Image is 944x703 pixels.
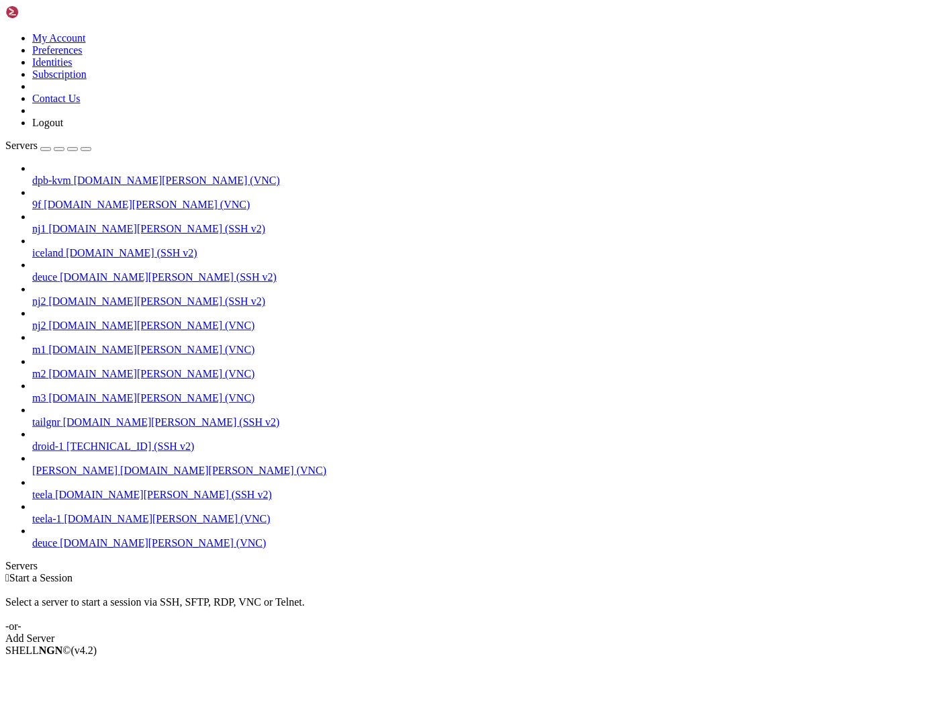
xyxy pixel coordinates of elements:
a: teela [DOMAIN_NAME][PERSON_NAME] (SSH v2) [32,489,939,501]
a: m3 [DOMAIN_NAME][PERSON_NAME] (VNC) [32,392,939,404]
a: nj1 [DOMAIN_NAME][PERSON_NAME] (SSH v2) [32,223,939,235]
a: deuce [DOMAIN_NAME][PERSON_NAME] (SSH v2) [32,271,939,283]
a: dpb-kvm [DOMAIN_NAME][PERSON_NAME] (VNC) [32,175,939,187]
span: Start a Session [9,572,73,583]
span: deuce [32,271,57,283]
a: Servers [5,140,91,151]
span:  [5,572,9,583]
li: droid-1 [TECHNICAL_ID] (SSH v2) [32,428,939,453]
li: iceland [DOMAIN_NAME] (SSH v2) [32,235,939,259]
li: [PERSON_NAME] [DOMAIN_NAME][PERSON_NAME] (VNC) [32,453,939,477]
li: m1 [DOMAIN_NAME][PERSON_NAME] (VNC) [32,332,939,356]
span: nj2 [32,320,46,331]
span: [TECHNICAL_ID] (SSH v2) [66,440,194,452]
a: [PERSON_NAME] [DOMAIN_NAME][PERSON_NAME] (VNC) [32,465,939,477]
a: 9f [DOMAIN_NAME][PERSON_NAME] (VNC) [32,199,939,211]
img: Shellngn [5,5,83,19]
span: [PERSON_NAME] [32,465,117,476]
div: Servers [5,560,939,572]
span: Servers [5,140,38,151]
span: [DOMAIN_NAME][PERSON_NAME] (VNC) [120,465,326,476]
li: tailgnr [DOMAIN_NAME][PERSON_NAME] (SSH v2) [32,404,939,428]
span: iceland [32,247,63,259]
span: m3 [32,392,46,404]
div: Select a server to start a session via SSH, SFTP, RDP, VNC or Telnet. -or- [5,584,939,632]
span: [DOMAIN_NAME][PERSON_NAME] (VNC) [60,537,266,549]
span: [DOMAIN_NAME][PERSON_NAME] (VNC) [48,320,254,331]
span: [DOMAIN_NAME][PERSON_NAME] (VNC) [48,368,254,379]
a: droid-1 [TECHNICAL_ID] (SSH v2) [32,440,939,453]
span: [DOMAIN_NAME][PERSON_NAME] (SSH v2) [48,295,265,307]
span: teela [32,489,52,500]
a: m1 [DOMAIN_NAME][PERSON_NAME] (VNC) [32,344,939,356]
span: [DOMAIN_NAME][PERSON_NAME] (SSH v2) [55,489,272,500]
li: dpb-kvm [DOMAIN_NAME][PERSON_NAME] (VNC) [32,162,939,187]
span: dpb-kvm [32,175,71,186]
a: nj2 [DOMAIN_NAME][PERSON_NAME] (VNC) [32,320,939,332]
li: teela-1 [DOMAIN_NAME][PERSON_NAME] (VNC) [32,501,939,525]
span: deuce [32,537,57,549]
a: m2 [DOMAIN_NAME][PERSON_NAME] (VNC) [32,368,939,380]
li: teela [DOMAIN_NAME][PERSON_NAME] (SSH v2) [32,477,939,501]
span: nj1 [32,223,46,234]
span: droid-1 [32,440,64,452]
a: My Account [32,32,86,44]
li: nj1 [DOMAIN_NAME][PERSON_NAME] (SSH v2) [32,211,939,235]
span: 4.2.0 [71,645,97,656]
a: Subscription [32,68,87,80]
span: m1 [32,344,46,355]
a: teela-1 [DOMAIN_NAME][PERSON_NAME] (VNC) [32,513,939,525]
li: deuce [DOMAIN_NAME][PERSON_NAME] (VNC) [32,525,939,549]
span: 9f [32,199,41,210]
span: [DOMAIN_NAME][PERSON_NAME] (VNC) [48,344,254,355]
span: [DOMAIN_NAME][PERSON_NAME] (VNC) [64,513,271,524]
span: SHELL © [5,645,97,656]
span: [DOMAIN_NAME][PERSON_NAME] (SSH v2) [63,416,280,428]
a: iceland [DOMAIN_NAME] (SSH v2) [32,247,939,259]
div: Add Server [5,632,939,645]
a: Logout [32,117,63,128]
a: Identities [32,56,73,68]
li: 9f [DOMAIN_NAME][PERSON_NAME] (VNC) [32,187,939,211]
a: Contact Us [32,93,81,104]
span: m2 [32,368,46,379]
span: [DOMAIN_NAME][PERSON_NAME] (SSH v2) [60,271,277,283]
b: NGN [39,645,63,656]
li: deuce [DOMAIN_NAME][PERSON_NAME] (SSH v2) [32,259,939,283]
a: deuce [DOMAIN_NAME][PERSON_NAME] (VNC) [32,537,939,549]
span: [DOMAIN_NAME][PERSON_NAME] (VNC) [74,175,280,186]
span: [DOMAIN_NAME] (SSH v2) [66,247,197,259]
li: m3 [DOMAIN_NAME][PERSON_NAME] (VNC) [32,380,939,404]
span: tailgnr [32,416,60,428]
a: Preferences [32,44,83,56]
a: tailgnr [DOMAIN_NAME][PERSON_NAME] (SSH v2) [32,416,939,428]
span: [DOMAIN_NAME][PERSON_NAME] (VNC) [48,392,254,404]
span: [DOMAIN_NAME][PERSON_NAME] (VNC) [44,199,250,210]
li: m2 [DOMAIN_NAME][PERSON_NAME] (VNC) [32,356,939,380]
span: [DOMAIN_NAME][PERSON_NAME] (SSH v2) [48,223,265,234]
span: nj2 [32,295,46,307]
li: nj2 [DOMAIN_NAME][PERSON_NAME] (VNC) [32,308,939,332]
a: nj2 [DOMAIN_NAME][PERSON_NAME] (SSH v2) [32,295,939,308]
li: nj2 [DOMAIN_NAME][PERSON_NAME] (SSH v2) [32,283,939,308]
span: teela-1 [32,513,62,524]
